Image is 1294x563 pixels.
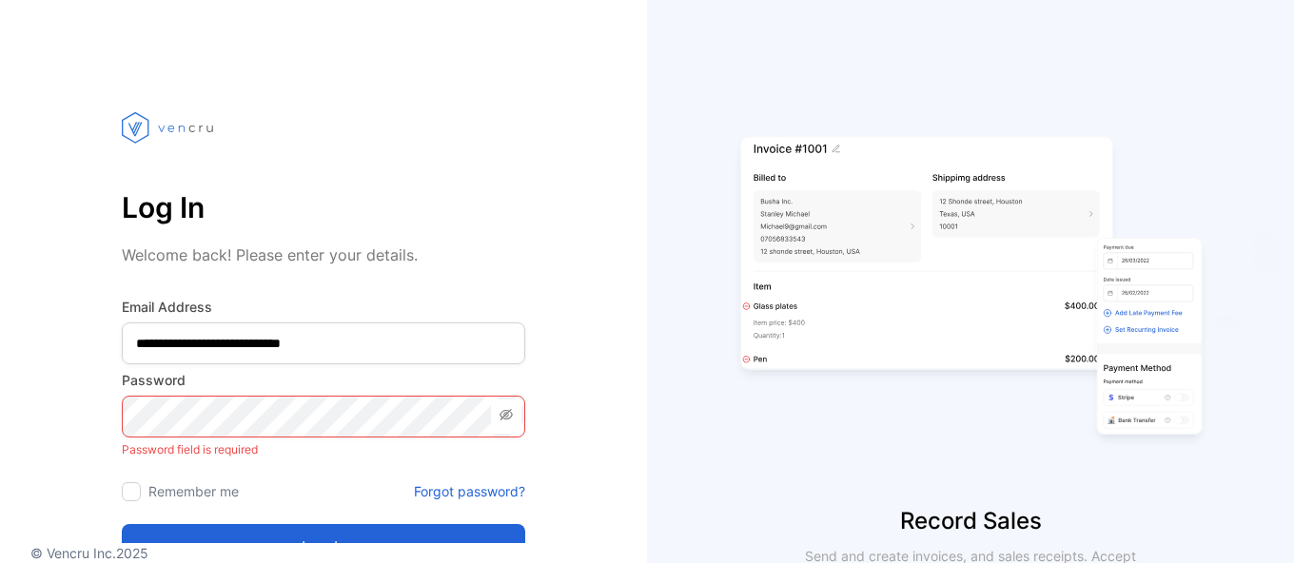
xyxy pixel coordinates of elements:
[647,504,1294,538] p: Record Sales
[414,481,525,501] a: Forgot password?
[122,243,525,266] p: Welcome back! Please enter your details.
[122,76,217,179] img: vencru logo
[122,437,525,462] p: Password field is required
[148,483,239,499] label: Remember me
[733,76,1208,504] img: slider image
[122,370,525,390] label: Password
[122,184,525,230] p: Log In
[122,297,525,317] label: Email Address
